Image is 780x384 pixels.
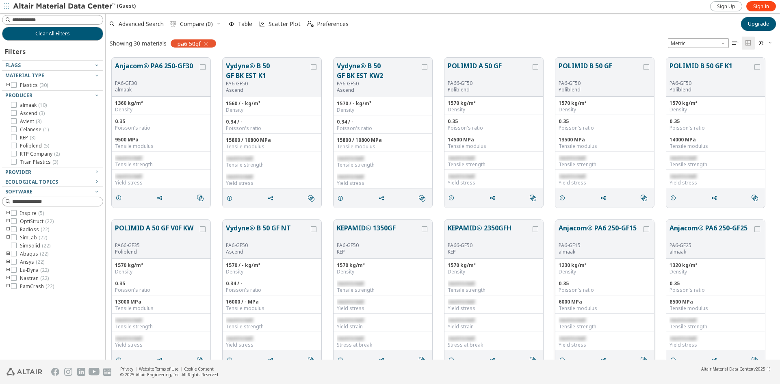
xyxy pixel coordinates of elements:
[337,137,429,143] div: 15800 / 10800 MPa
[448,305,540,312] div: Yield stress
[337,280,364,287] span: restricted
[20,102,47,108] span: almaak
[112,190,129,206] button: Details
[115,173,142,180] span: restricted
[170,21,177,27] i: 
[20,243,50,249] span: SimSolid
[238,21,252,27] span: Table
[36,258,44,265] span: ( 22 )
[20,234,47,241] span: SimLab
[20,159,58,165] span: Titan Plastics
[669,317,696,323] span: restricted
[112,352,129,368] button: Details
[115,262,207,269] div: 1570 kg/m³
[334,190,351,206] button: Details
[448,223,531,242] button: KEPAMID® 2350GFH
[742,37,755,50] button: Tile View
[5,283,11,290] i: toogle group
[448,342,540,348] div: Stress at break
[226,137,318,143] div: 15800 / 10800 MPa
[115,125,207,131] div: Poisson's ratio
[337,262,429,269] div: 1570 kg/m³
[5,62,21,69] span: Flags
[223,190,240,206] button: Details
[226,342,318,348] div: Yield stress
[5,72,44,79] span: Material Type
[448,298,474,305] span: restricted
[40,267,49,273] span: ( 22 )
[448,287,540,293] div: Tensile strength
[42,242,50,249] span: ( 22 )
[115,269,207,275] div: Density
[226,180,318,187] div: Yield stress
[5,267,11,273] i: toogle group
[5,92,32,99] span: Producer
[115,299,207,305] div: 13000 MPa
[559,305,651,312] div: Tensile modulus
[337,162,429,168] div: Tensile strength
[641,357,647,363] i: 
[193,352,210,368] button: Similar search
[448,118,540,125] div: 0.35
[669,143,762,150] div: Tensile modulus
[193,190,210,206] button: Similar search
[559,242,642,249] div: PA6-GF15
[448,262,540,269] div: 1570 kg/m³
[669,342,762,348] div: Yield stress
[20,283,54,290] span: PamCrash
[115,305,207,312] div: Tensile modulus
[669,269,762,275] div: Density
[559,61,642,80] button: POLIMID B 50 GF
[669,100,762,106] div: 1570 kg/m³
[20,135,35,141] span: KEP
[119,21,164,27] span: Advanced Search
[375,352,392,368] button: Share
[530,195,536,201] i: 
[448,87,531,93] p: Poliblend
[448,335,474,342] span: restricted
[106,52,780,360] div: grid
[559,342,651,348] div: Yield stress
[448,180,540,186] div: Yield stress
[419,195,425,202] i: 
[115,87,198,93] p: almaak
[415,352,432,368] button: Similar search
[448,106,540,113] div: Density
[337,80,420,87] div: PA6-GF50
[115,154,142,161] span: restricted
[2,41,30,60] div: Filters
[559,137,651,143] div: 13500 MPa
[669,323,762,330] div: Tensile strength
[226,80,309,87] div: PA6-GF50
[226,269,318,275] div: Density
[559,100,651,106] div: 1570 kg/m³
[20,251,48,257] span: Abaqus
[448,173,474,180] span: restricted
[444,352,461,368] button: Details
[43,126,49,133] span: ( 1 )
[669,335,696,342] span: restricted
[448,280,474,287] span: restricted
[669,262,762,269] div: 1320 kg/m³
[120,366,133,372] a: Privacy
[669,180,762,186] div: Yield stress
[559,249,642,255] p: almaak
[5,178,58,185] span: Ecological Topics
[717,3,735,10] span: Sign Up
[226,125,318,132] div: Poisson's ratio
[337,107,429,113] div: Density
[223,352,240,368] button: Details
[337,155,364,162] span: restricted
[40,250,48,257] span: ( 22 )
[444,190,461,206] button: Details
[2,187,103,197] button: Software
[226,262,318,269] div: 1570 / - kg/m³
[337,298,364,305] span: restricted
[35,30,70,37] span: Clear All Filters
[337,180,429,187] div: Yield stress
[448,143,540,150] div: Tensile modulus
[20,218,54,225] span: OptiStruct
[555,190,572,206] button: Details
[5,275,11,282] i: toogle group
[226,323,318,330] div: Tensile strength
